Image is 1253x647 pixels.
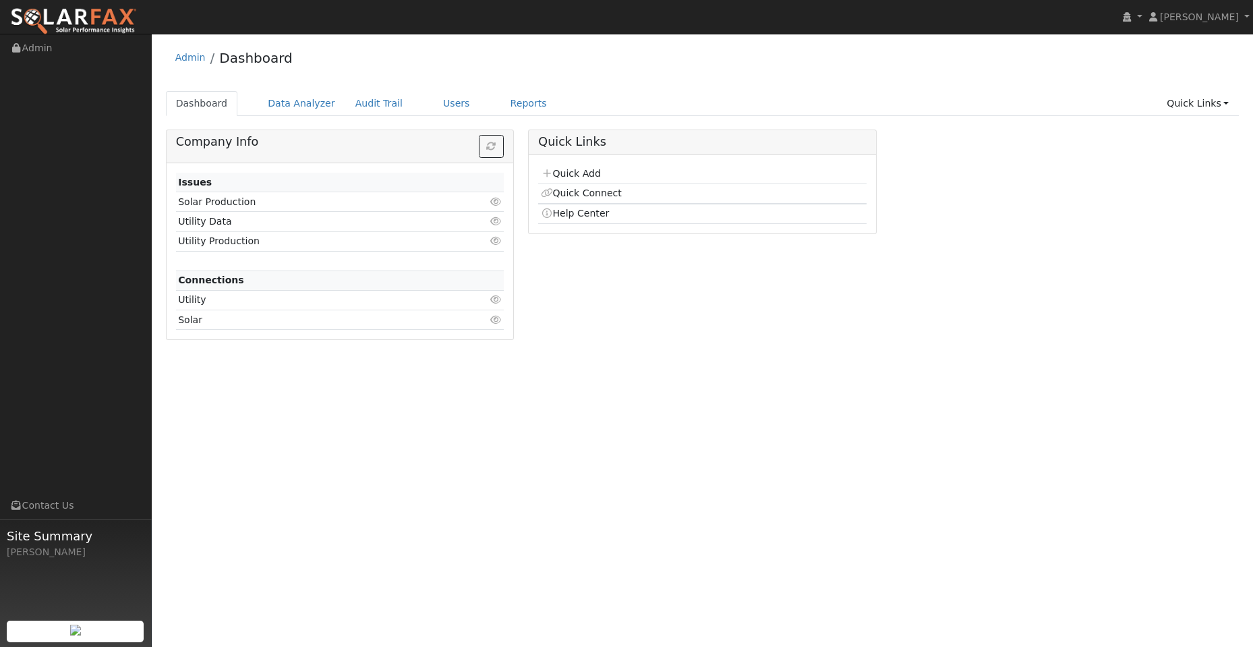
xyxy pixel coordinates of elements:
a: Help Center [541,208,610,219]
h5: Company Info [176,135,504,149]
i: Click to view [490,236,502,246]
a: Dashboard [166,91,238,116]
td: Utility Data [176,212,451,231]
span: Site Summary [7,527,144,545]
strong: Issues [178,177,212,188]
td: Utility [176,290,451,310]
a: Audit Trail [345,91,413,116]
a: Users [433,91,480,116]
img: retrieve [70,625,81,636]
a: Dashboard [219,50,293,66]
i: Click to view [490,315,502,325]
a: Quick Add [541,168,601,179]
a: Data Analyzer [258,91,345,116]
a: Quick Links [1157,91,1239,116]
h5: Quick Links [538,135,866,149]
i: Click to view [490,295,502,304]
td: Solar [176,310,451,330]
strong: Connections [178,275,244,285]
i: Click to view [490,197,502,206]
i: Click to view [490,217,502,226]
a: Admin [175,52,206,63]
div: [PERSON_NAME] [7,545,144,559]
a: Reports [500,91,557,116]
img: SolarFax [10,7,137,36]
a: Quick Connect [541,188,622,198]
span: [PERSON_NAME] [1160,11,1239,22]
td: Utility Production [176,231,451,251]
td: Solar Production [176,192,451,212]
